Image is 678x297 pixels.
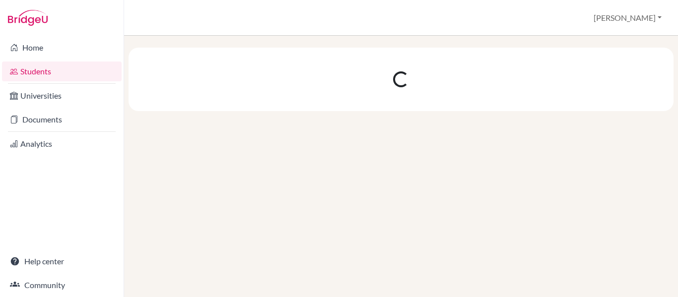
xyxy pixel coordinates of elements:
a: Universities [2,86,122,106]
img: Bridge-U [8,10,48,26]
button: [PERSON_NAME] [589,8,666,27]
a: Documents [2,110,122,129]
a: Help center [2,251,122,271]
a: Community [2,275,122,295]
a: Home [2,38,122,58]
a: Analytics [2,134,122,154]
a: Students [2,61,122,81]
